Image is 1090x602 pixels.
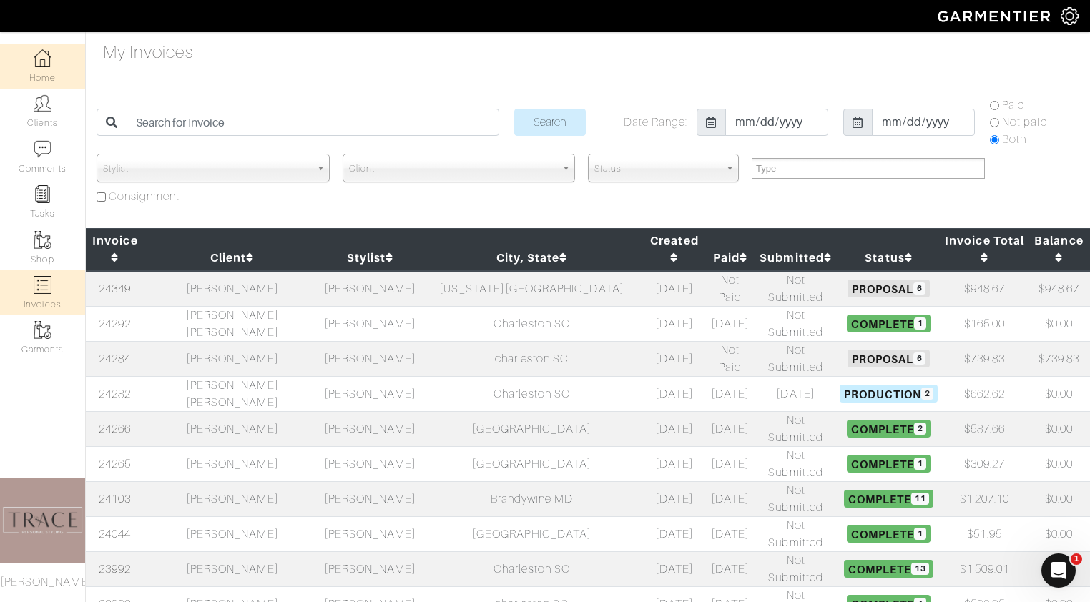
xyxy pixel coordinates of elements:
td: [DATE] [644,306,705,341]
span: Proposal [848,350,930,367]
img: gear-icon-white-bd11855cb880d31180b6d7d6211b90ccbf57a29d726f0c71d8c61bd08dd39cc2.png [1061,7,1079,25]
label: Consignment [109,188,180,205]
img: clients-icon-6bae9207a08558b7cb47a8932f037763ab4055f8c8b6bfacd5dc20c3e0201464.png [34,94,51,112]
td: [DATE] [755,376,836,411]
td: [DATE] [644,376,705,411]
td: [DATE] [705,516,755,551]
td: $948.67 [941,271,1028,307]
span: 6 [913,282,925,295]
td: [DATE] [644,271,705,307]
a: Client [210,251,254,265]
td: Not Submitted [755,341,836,376]
input: Search for Invoice [127,109,499,136]
span: Production [840,385,938,402]
td: $0.00 [1028,446,1090,481]
a: 24265 [99,458,131,470]
td: Charleston SC [420,376,644,411]
td: [PERSON_NAME] [144,516,320,551]
td: [PERSON_NAME] [320,411,420,446]
td: [GEOGRAPHIC_DATA] [420,411,644,446]
a: 24044 [99,528,131,541]
td: [PERSON_NAME] [320,376,420,411]
span: 1 [1071,553,1082,565]
td: Not Submitted [755,481,836,516]
span: Stylist [103,154,310,183]
a: 24349 [99,282,131,295]
td: $309.27 [941,446,1028,481]
span: Complete [847,455,931,472]
td: Not Submitted [755,411,836,446]
td: [DATE] [705,306,755,341]
td: Not Submitted [755,446,836,481]
a: Submitted [760,251,832,265]
td: [GEOGRAPHIC_DATA] [420,516,644,551]
img: orders-icon-0abe47150d42831381b5fb84f609e132dff9fe21cb692f30cb5eec754e2cba89.png [34,276,51,294]
td: [PERSON_NAME] [144,551,320,586]
td: [DATE] [705,411,755,446]
label: Paid [1002,97,1025,114]
td: [DATE] [644,551,705,586]
td: [PERSON_NAME] [320,481,420,516]
a: 23992 [99,563,131,576]
span: 1 [914,458,926,470]
span: 1 [914,528,926,540]
td: [DATE] [644,411,705,446]
td: Not Submitted [755,306,836,341]
td: $0.00 [1028,481,1090,516]
a: Stylist [347,251,393,265]
img: dashboard-icon-dbcd8f5a0b271acd01030246c82b418ddd0df26cd7fceb0bd07c9910d44c42f6.png [34,49,51,67]
a: City, State [496,251,568,265]
span: Proposal [848,280,930,297]
a: 24266 [99,423,131,435]
td: [DATE] [705,551,755,586]
td: [PERSON_NAME] [320,341,420,376]
a: Status [865,251,912,265]
td: [US_STATE][GEOGRAPHIC_DATA] [420,271,644,307]
iframe: Intercom live chat [1041,553,1076,588]
a: 24103 [99,493,131,505]
td: $0.00 [1028,551,1090,586]
span: Complete [847,420,931,437]
a: Invoice [92,234,137,265]
td: [PERSON_NAME] [144,341,320,376]
td: [PERSON_NAME] [PERSON_NAME] [144,306,320,341]
td: [PERSON_NAME] [PERSON_NAME] [144,376,320,411]
label: Both [1002,131,1026,148]
td: $948.67 [1028,271,1090,307]
td: $165.00 [941,306,1028,341]
td: $0.00 [1028,376,1090,411]
td: [PERSON_NAME] [144,481,320,516]
td: [DATE] [644,341,705,376]
td: $0.00 [1028,306,1090,341]
span: 2 [914,423,926,435]
td: [PERSON_NAME] [320,516,420,551]
td: [DATE] [644,446,705,481]
td: [DATE] [644,516,705,551]
span: Complete [847,315,931,332]
td: $51.95 [941,516,1028,551]
label: Not paid [1002,114,1047,131]
img: garments-icon-b7da505a4dc4fd61783c78ac3ca0ef83fa9d6f193b1c9dc38574b1d14d53ca28.png [34,321,51,339]
a: Paid [713,251,747,265]
img: reminder-icon-8004d30b9f0a5d33ae49ab947aed9ed385cf756f9e5892f1edd6e32f2345188e.png [34,185,51,203]
td: Not Submitted [755,271,836,307]
td: [DATE] [705,376,755,411]
td: [PERSON_NAME] [144,271,320,307]
span: 11 [911,493,929,505]
a: Balance [1034,234,1083,265]
td: Not Paid [705,271,755,307]
td: [GEOGRAPHIC_DATA] [420,446,644,481]
td: [PERSON_NAME] [320,271,420,307]
td: [PERSON_NAME] [144,446,320,481]
td: Not Submitted [755,551,836,586]
td: $739.83 [941,341,1028,376]
img: comment-icon-a0a6a9ef722e966f86d9cbdc48e553b5cf19dbc54f86b18d962a5391bc8f6eb6.png [34,140,51,158]
td: Charleston SC [420,306,644,341]
span: 2 [921,388,933,400]
h4: My Invoices [103,42,194,63]
img: garmentier-logo-header-white-b43fb05a5012e4ada735d5af1a66efaba907eab6374d6393d1fbf88cb4ef424d.png [931,4,1061,29]
td: [DATE] [644,481,705,516]
td: [PERSON_NAME] [320,446,420,481]
td: Not Paid [705,341,755,376]
td: Brandywine MD [420,481,644,516]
